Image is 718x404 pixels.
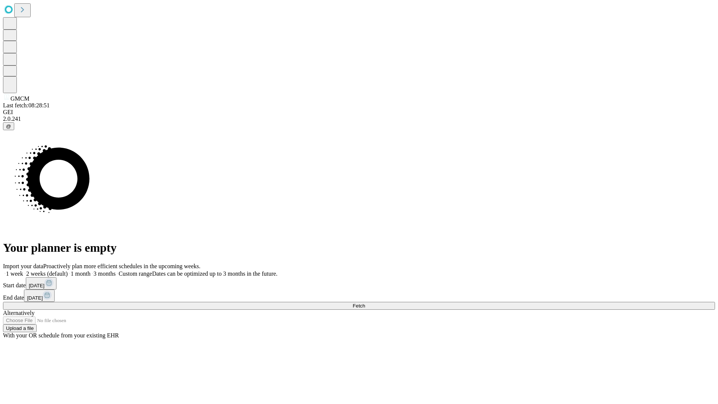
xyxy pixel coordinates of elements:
[71,270,90,277] span: 1 month
[3,102,50,108] span: Last fetch: 08:28:51
[43,263,200,269] span: Proactively plan more efficient schedules in the upcoming weeks.
[3,263,43,269] span: Import your data
[24,290,55,302] button: [DATE]
[29,283,45,288] span: [DATE]
[3,116,715,122] div: 2.0.241
[152,270,277,277] span: Dates can be optimized up to 3 months in the future.
[353,303,365,309] span: Fetch
[3,302,715,310] button: Fetch
[119,270,152,277] span: Custom range
[26,270,68,277] span: 2 weeks (default)
[3,290,715,302] div: End date
[3,332,119,339] span: With your OR schedule from your existing EHR
[3,277,715,290] div: Start date
[93,270,116,277] span: 3 months
[6,123,11,129] span: @
[3,122,14,130] button: @
[3,324,37,332] button: Upload a file
[6,270,23,277] span: 1 week
[27,295,43,301] span: [DATE]
[3,310,34,316] span: Alternatively
[3,109,715,116] div: GEI
[10,95,30,102] span: GMCM
[26,277,56,290] button: [DATE]
[3,241,715,255] h1: Your planner is empty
